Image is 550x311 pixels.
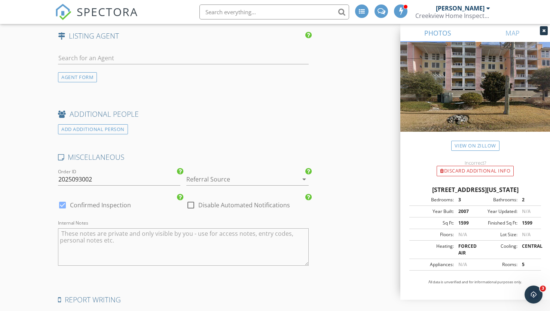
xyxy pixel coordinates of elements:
label: Disable Automated Notifications [198,201,290,209]
div: FORCED AIR [454,243,475,256]
div: 3 [454,196,475,203]
span: 3 [540,286,546,292]
a: MAP [475,24,550,42]
h4: ADDITIONAL PEOPLE [58,109,309,119]
span: N/A [458,261,467,268]
div: Discard Additional info [437,166,514,176]
div: Appliances: [412,261,454,268]
span: N/A [522,231,531,238]
div: Finished Sq Ft: [475,220,517,226]
div: Floors: [412,231,454,238]
p: All data is unverified and for informational purposes only. [409,280,541,285]
div: Cooling: [475,243,517,256]
div: Bedrooms: [412,196,454,203]
div: Year Updated: [475,208,517,215]
img: The Best Home Inspection Software - Spectora [55,4,71,20]
div: CENTRAL [517,243,539,256]
div: [STREET_ADDRESS][US_STATE] [409,185,541,194]
i: arrow_drop_down [300,175,309,184]
div: 5 [517,261,539,268]
div: Lot Size: [475,231,517,238]
img: streetview [400,42,550,150]
div: Sq Ft: [412,220,454,226]
input: Search for an Agent [58,52,309,64]
label: Confirmed Inspection [70,201,131,209]
h4: MISCELLANEOUS [58,152,309,162]
input: Search everything... [199,4,349,19]
div: 1599 [454,220,475,226]
div: 2007 [454,208,475,215]
div: Rooms: [475,261,517,268]
iframe: Intercom live chat [525,286,543,304]
a: View on Zillow [451,141,499,151]
textarea: Internal Notes [58,228,309,266]
a: SPECTORA [55,10,138,26]
span: N/A [522,208,531,214]
div: 2 [517,196,539,203]
div: Bathrooms: [475,196,517,203]
div: 1599 [517,220,539,226]
div: Year Built: [412,208,454,215]
div: ADD ADDITIONAL PERSON [58,124,128,134]
div: Creekview Home Inspections LLC [415,12,490,19]
div: Heating: [412,243,454,256]
a: PHOTOS [400,24,475,42]
h4: Report Writing [58,295,309,305]
div: Incorrect? [400,160,550,166]
span: N/A [458,231,467,238]
h4: LISTING AGENT [58,31,309,41]
div: AGENT FORM [58,72,97,82]
div: [PERSON_NAME] [436,4,485,12]
span: SPECTORA [77,4,138,19]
